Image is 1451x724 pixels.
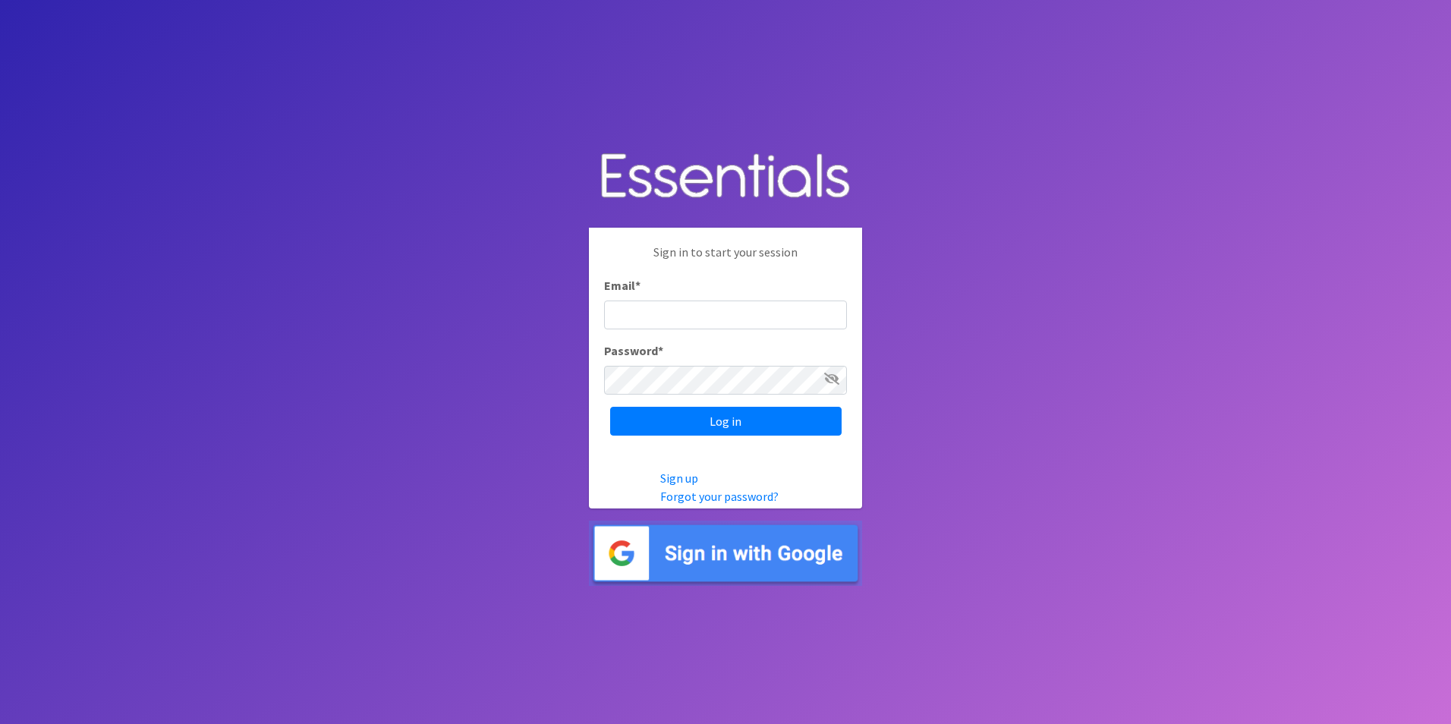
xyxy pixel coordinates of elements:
[589,138,862,216] img: Human Essentials
[604,342,663,360] label: Password
[660,489,779,504] a: Forgot your password?
[635,278,641,293] abbr: required
[604,243,847,276] p: Sign in to start your session
[658,343,663,358] abbr: required
[604,276,641,294] label: Email
[589,521,862,587] img: Sign in with Google
[610,407,842,436] input: Log in
[660,471,698,486] a: Sign up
